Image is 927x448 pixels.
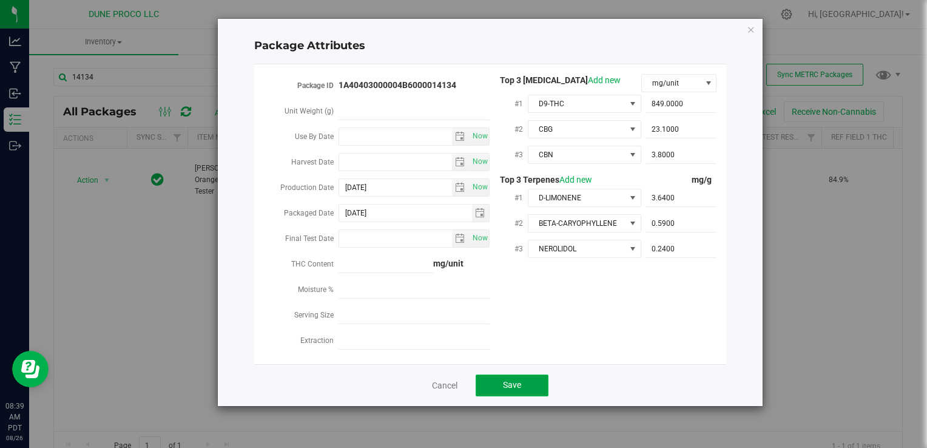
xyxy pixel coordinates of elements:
[297,81,334,90] strong: Package ID
[646,240,717,257] input: 0.2400
[452,179,470,196] span: select
[642,75,701,92] span: mg/unit
[470,230,490,247] span: select
[294,304,339,326] label: Serving Size
[503,380,521,390] span: Save
[528,121,625,138] span: CBG
[646,95,717,112] input: 849.0000
[646,121,717,138] input: 23.1000
[280,177,339,199] label: Production Date
[528,240,625,257] span: NEROLIDOL
[514,144,528,166] label: #3
[432,379,457,392] a: Cancel
[528,95,625,112] span: D9-THC
[470,128,490,145] span: select
[291,253,339,275] label: THC Content
[514,118,528,140] label: #2
[298,279,339,300] label: Moisture %
[433,259,463,268] strong: mg/unit
[646,146,717,163] input: 3.8000
[588,75,621,85] a: Add new
[490,175,592,185] span: Top 3 Terpenes
[254,38,726,54] h4: Package Attributes
[285,228,339,249] label: Final Test Date
[12,351,49,387] iframe: Resource center
[528,146,625,163] span: CBN
[470,127,490,145] span: Set Current date
[559,175,592,185] a: Add new
[452,230,470,247] span: select
[476,375,548,396] button: Save
[472,205,490,222] span: select
[470,178,490,196] span: Set Current date
[514,212,528,234] label: #2
[514,93,528,115] label: #1
[646,215,717,232] input: 0.5900
[692,175,716,185] span: mg/g
[528,189,625,206] span: D-LIMONENE
[747,22,755,36] button: Close modal
[285,100,339,122] label: Unit Weight (g)
[291,151,339,173] label: Harvest Date
[452,154,470,171] span: select
[490,75,621,85] span: Top 3 [MEDICAL_DATA]
[514,187,528,209] label: #1
[284,202,339,224] label: Packaged Date
[452,128,470,145] span: select
[646,189,717,206] input: 3.6400
[300,330,339,351] label: Extraction
[339,80,456,90] strong: 1A40403000004B6000014134
[470,179,490,196] span: select
[470,229,490,247] span: Set Current date
[470,154,490,171] span: select
[295,126,339,148] label: Use By Date
[514,238,528,260] label: #3
[470,153,490,171] span: Set Current date
[528,215,625,232] span: BETA-CARYOPHYLLENE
